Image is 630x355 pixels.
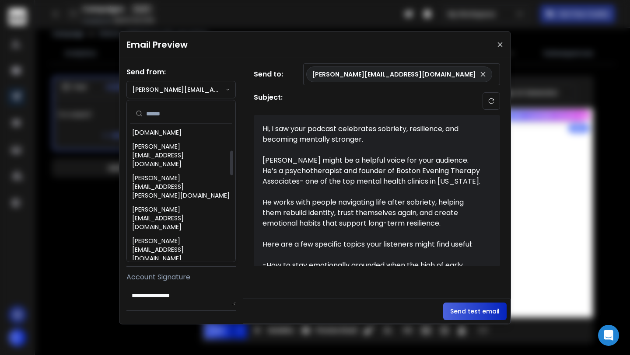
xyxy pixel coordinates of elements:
[126,67,236,77] h1: Send from:
[126,38,188,51] h1: Email Preview
[126,272,236,282] p: Account Signature
[132,205,230,231] div: [PERSON_NAME][EMAIL_ADDRESS][DOMAIN_NAME]
[254,69,289,80] h1: Send to:
[443,303,507,320] button: Send test email
[132,174,230,200] div: [PERSON_NAME][EMAIL_ADDRESS][PERSON_NAME][DOMAIN_NAME]
[132,85,225,94] p: [PERSON_NAME][EMAIL_ADDRESS][DOMAIN_NAME]
[598,325,619,346] div: Open Intercom Messenger
[312,70,476,79] p: [PERSON_NAME][EMAIL_ADDRESS][DOMAIN_NAME]
[254,92,283,110] h1: Subject:
[132,237,230,263] div: [PERSON_NAME][EMAIL_ADDRESS][DOMAIN_NAME]
[132,142,230,168] div: [PERSON_NAME][EMAIL_ADDRESS][DOMAIN_NAME]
